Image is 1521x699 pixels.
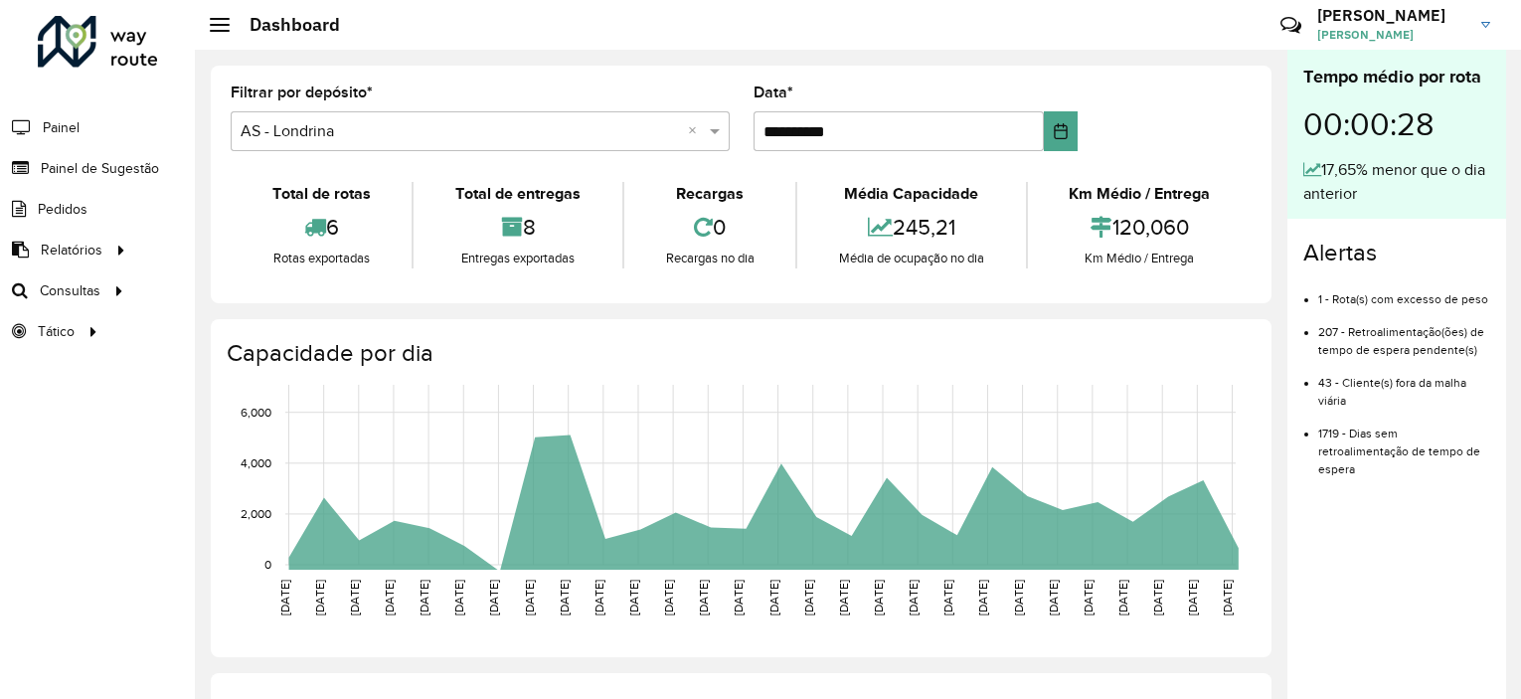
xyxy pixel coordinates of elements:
text: [DATE] [418,580,430,615]
text: 4,000 [241,456,271,469]
div: 17,65% menor que o dia anterior [1303,158,1490,206]
div: Rotas exportadas [236,249,407,268]
text: [DATE] [1221,580,1234,615]
div: 00:00:28 [1303,90,1490,158]
text: [DATE] [278,580,291,615]
div: Km Médio / Entrega [1033,182,1247,206]
h2: Dashboard [230,14,340,36]
text: [DATE] [1047,580,1060,615]
text: [DATE] [662,580,675,615]
li: 1719 - Dias sem retroalimentação de tempo de espera [1318,410,1490,478]
text: [DATE] [452,580,465,615]
label: Filtrar por depósito [231,81,373,104]
div: Recargas no dia [629,249,790,268]
label: Data [754,81,793,104]
text: [DATE] [802,580,815,615]
text: [DATE] [697,580,710,615]
span: Consultas [40,280,100,301]
text: [DATE] [348,580,361,615]
li: 1 - Rota(s) com excesso de peso [1318,275,1490,308]
text: [DATE] [383,580,396,615]
div: 245,21 [802,206,1020,249]
text: [DATE] [1186,580,1199,615]
h3: [PERSON_NAME] [1317,6,1466,25]
span: Clear all [688,119,705,143]
h4: Alertas [1303,239,1490,267]
a: Contato Rápido [1269,4,1312,47]
div: Total de rotas [236,182,407,206]
text: [DATE] [837,580,850,615]
span: Tático [38,321,75,342]
text: [DATE] [1082,580,1095,615]
text: 2,000 [241,507,271,520]
span: Pedidos [38,199,87,220]
text: 0 [264,558,271,571]
div: Total de entregas [419,182,616,206]
h4: Capacidade por dia [227,339,1252,368]
div: Tempo médio por rota [1303,64,1490,90]
text: [DATE] [1116,580,1129,615]
text: [DATE] [523,580,536,615]
text: [DATE] [767,580,780,615]
span: Painel [43,117,80,138]
button: Choose Date [1044,111,1078,151]
text: [DATE] [732,580,745,615]
text: [DATE] [1151,580,1164,615]
span: Relatórios [41,240,102,261]
span: [PERSON_NAME] [1317,26,1466,44]
text: [DATE] [872,580,885,615]
div: 8 [419,206,616,249]
text: [DATE] [558,580,571,615]
text: [DATE] [592,580,605,615]
div: Km Médio / Entrega [1033,249,1247,268]
div: 120,060 [1033,206,1247,249]
div: Média Capacidade [802,182,1020,206]
div: 6 [236,206,407,249]
div: Média de ocupação no dia [802,249,1020,268]
text: [DATE] [1012,580,1025,615]
span: Painel de Sugestão [41,158,159,179]
li: 207 - Retroalimentação(ões) de tempo de espera pendente(s) [1318,308,1490,359]
div: Recargas [629,182,790,206]
text: [DATE] [627,580,640,615]
div: 0 [629,206,790,249]
li: 43 - Cliente(s) fora da malha viária [1318,359,1490,410]
text: [DATE] [941,580,954,615]
text: 6,000 [241,406,271,419]
text: [DATE] [313,580,326,615]
text: [DATE] [487,580,500,615]
text: [DATE] [976,580,989,615]
div: Entregas exportadas [419,249,616,268]
text: [DATE] [907,580,920,615]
